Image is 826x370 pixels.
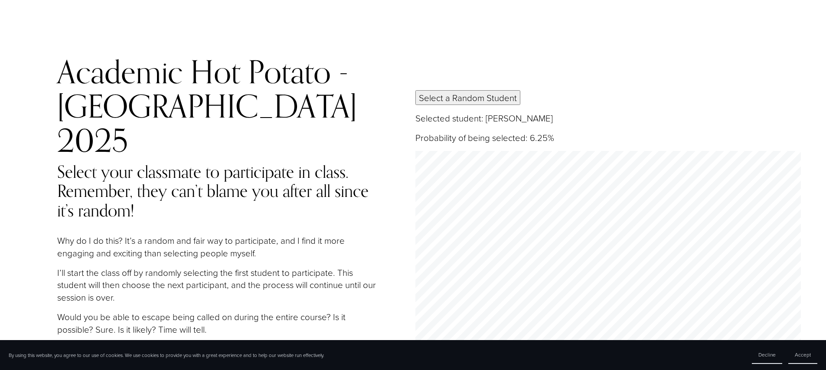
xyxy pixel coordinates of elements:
button: Accept [788,346,817,364]
h2: Academic Hot Potato - [GEOGRAPHIC_DATA] 2025 [57,55,378,157]
span: Decline [758,351,776,358]
p: Probability of being selected: 6.25% [415,131,801,144]
p: By using this website, you agree to our use of cookies. We use cookies to provide you with a grea... [9,352,324,359]
button: Select a Random Student [415,90,520,105]
button: Decline [752,346,782,364]
p: I’ll start the class off by randomly selecting the first student to participate. This student wil... [57,266,378,304]
span: Accept [795,351,811,358]
p: Why do I do this? It’s a random and fair way to participate, and I find it more engaging and exci... [57,234,378,259]
p: Would you be able to escape being called on during the entire course? Is it possible? Sure. Is it... [57,311,378,336]
h4: Select your classmate to participate in class. Remember, they can’t blame you after all since it’... [57,162,378,220]
p: Selected student: [PERSON_NAME] [415,112,801,124]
